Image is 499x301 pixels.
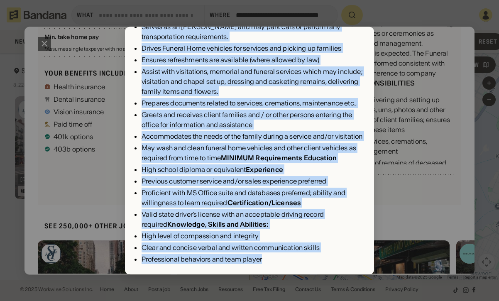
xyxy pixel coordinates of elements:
div: Greets and receives client families and / or other persons entering the office for information an... [142,110,364,130]
div: High level of compassion and integrity [142,231,364,241]
div: May wash and clean funeral home vehicles and other client vehicles as required from time to time [142,143,364,163]
div: Clear and concise verbal and written communication skills [142,243,364,253]
div: Serves as an [PERSON_NAME] and may park cars or perform any transportation requirements. [142,22,364,42]
div: Ensures refreshments are available (where allowed by law) [142,55,364,65]
div: Accommodates the needs of the family during a service and/or visitation [142,132,364,142]
div: Previous customer service and/or sales experience preferred [142,176,364,186]
div: Valid state driver’s license with an acceptable driving record required [142,210,364,230]
div: Professional behaviors and team player [142,255,364,264]
div: Knowledge, Skills and Abilities: [167,220,268,229]
div: High school diploma or equivalent [142,165,364,175]
div: Proficient with MS Office suite and databases preferred; ability and willingness to learn required [142,188,364,208]
div: Certification/Licenses [227,199,301,207]
div: Prepares documents related to services, cremations, maintenance etc., [142,98,364,108]
div: Experience [246,166,283,174]
div: Drives Funeral Home vehicles for services and picking up families [142,44,364,54]
div: Education [304,154,337,162]
div: MINIMUM Requirements [221,154,302,162]
div: Assist with visitations, memorial and funeral services which may include; visitation and chapel s... [142,67,364,97]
